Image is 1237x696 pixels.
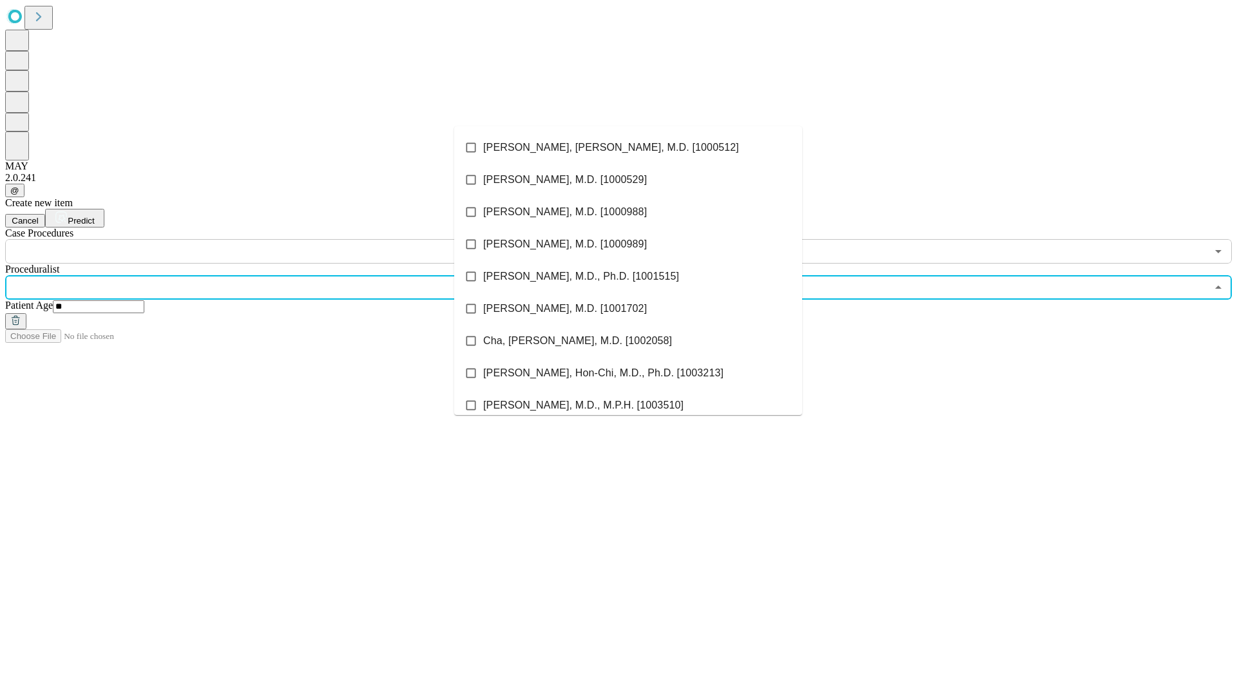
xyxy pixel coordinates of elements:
[5,160,1232,172] div: MAY
[1209,278,1227,296] button: Close
[10,186,19,195] span: @
[483,204,647,220] span: [PERSON_NAME], M.D. [1000988]
[5,227,73,238] span: Scheduled Procedure
[5,264,59,275] span: Proceduralist
[483,301,647,316] span: [PERSON_NAME], M.D. [1001702]
[483,269,679,284] span: [PERSON_NAME], M.D., Ph.D. [1001515]
[45,209,104,227] button: Predict
[5,214,45,227] button: Cancel
[483,237,647,252] span: [PERSON_NAME], M.D. [1000989]
[5,300,53,311] span: Patient Age
[1209,242,1227,260] button: Open
[483,333,672,349] span: Cha, [PERSON_NAME], M.D. [1002058]
[12,216,39,226] span: Cancel
[483,140,739,155] span: [PERSON_NAME], [PERSON_NAME], M.D. [1000512]
[5,197,73,208] span: Create new item
[483,172,647,188] span: [PERSON_NAME], M.D. [1000529]
[483,365,724,381] span: [PERSON_NAME], Hon-Chi, M.D., Ph.D. [1003213]
[68,216,94,226] span: Predict
[483,398,684,413] span: [PERSON_NAME], M.D., M.P.H. [1003510]
[5,184,24,197] button: @
[5,172,1232,184] div: 2.0.241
